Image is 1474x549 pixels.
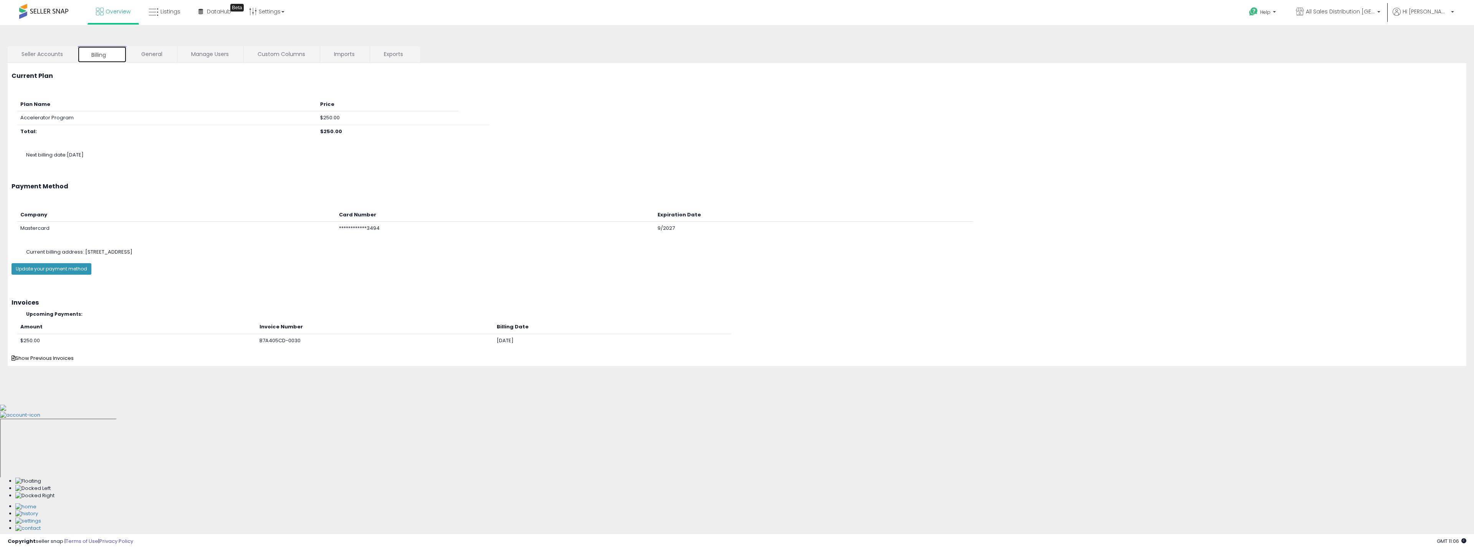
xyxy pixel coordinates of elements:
[370,46,419,62] a: Exports
[317,111,458,125] td: $250.00
[17,208,336,222] th: Company
[230,4,244,12] div: Tooltip anchor
[256,320,494,334] th: Invoice Number
[1393,8,1454,25] a: Hi [PERSON_NAME]
[17,334,256,347] td: $250.00
[20,128,37,135] b: Total:
[336,208,654,222] th: Card Number
[26,312,1462,317] h5: Upcoming Payments:
[256,334,494,347] td: B7A405CD-0030
[320,46,369,62] a: Imports
[12,299,1462,306] h3: Invoices
[15,503,36,511] img: Home
[244,46,319,62] a: Custom Columns
[317,98,458,111] th: Price
[320,128,342,135] b: $250.00
[1403,8,1449,15] span: Hi [PERSON_NAME]
[12,263,91,275] button: Update your payment method
[1249,7,1258,16] i: Get Help
[654,208,973,222] th: Expiration Date
[207,8,231,15] span: DataHub
[15,485,51,492] img: Docked Left
[106,8,131,15] span: Overview
[494,334,731,347] td: [DATE]
[78,46,127,63] a: Billing
[654,222,973,235] td: 9/2027
[177,46,243,62] a: Manage Users
[494,320,731,334] th: Billing Date
[127,46,176,62] a: General
[12,183,1462,190] h3: Payment Method
[1243,1,1284,25] a: Help
[1260,9,1271,15] span: Help
[12,73,1462,79] h3: Current Plan
[15,525,41,532] img: Contact
[17,222,336,235] td: Mastercard
[26,248,84,256] span: Current billing address:
[17,320,256,334] th: Amount
[15,518,41,525] img: Settings
[17,98,317,111] th: Plan Name
[15,510,38,518] img: History
[1306,8,1375,15] span: All Sales Distribution [GEOGRAPHIC_DATA]
[8,46,77,62] a: Seller Accounts
[15,492,55,500] img: Docked Right
[160,8,180,15] span: Listings
[12,354,74,362] span: Show Previous Invoices
[17,111,317,125] td: Accelerator Program
[15,478,41,485] img: Floating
